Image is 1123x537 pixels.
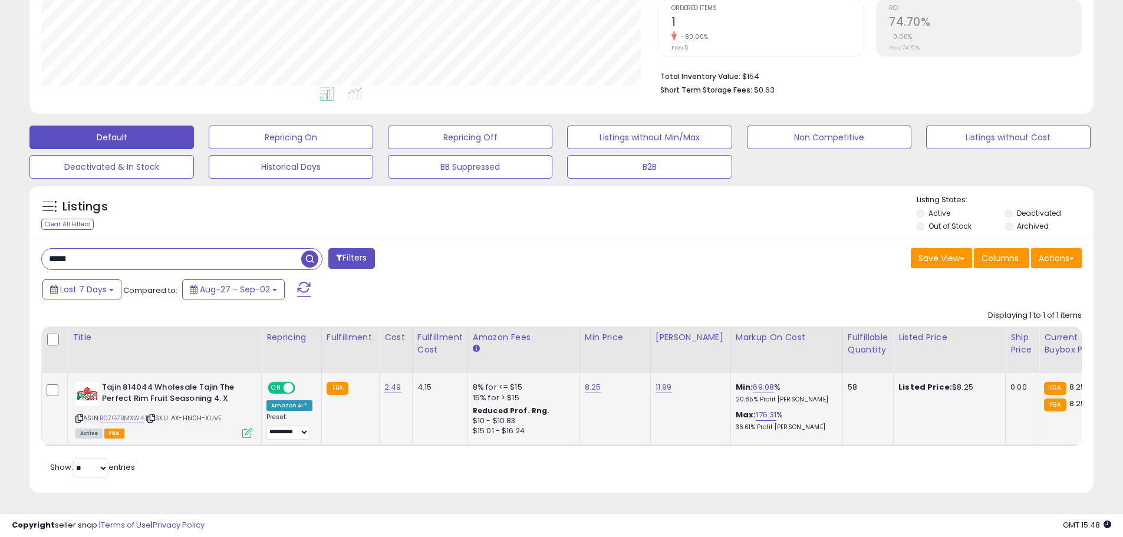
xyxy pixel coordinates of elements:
th: The percentage added to the cost of goods (COGS) that forms the calculator for Min & Max prices. [730,327,842,373]
a: 69.08 [753,381,774,393]
div: 4.15 [417,382,459,393]
div: 15% for > $15 [473,393,571,403]
h2: 1 [671,15,864,31]
div: Markup on Cost [736,331,838,344]
span: ON [269,383,284,393]
button: Listings without Cost [926,126,1091,149]
small: Prev: 5 [671,44,688,51]
h5: Listings [62,199,108,215]
p: 20.85% Profit [PERSON_NAME] [736,396,834,404]
strong: Copyright [12,519,55,531]
div: 58 [848,382,884,393]
div: Title [73,331,256,344]
div: 0.00 [1010,382,1030,393]
div: Amazon Fees [473,331,575,344]
label: Out of Stock [928,221,971,231]
button: Repricing Off [388,126,552,149]
button: Actions [1031,248,1082,268]
button: Last 7 Days [42,279,121,299]
b: Tajin 814044 Wholesale Tajin The Perfect Rim Fruit Seasoning 4. X [102,382,245,407]
button: Save View [911,248,972,268]
div: % [736,410,834,431]
button: Historical Days [209,155,373,179]
button: Default [29,126,194,149]
div: $8.25 [898,382,996,393]
b: Max: [736,409,756,420]
div: 8% for <= $15 [473,382,571,393]
span: Compared to: [123,285,177,296]
button: Filters [328,248,374,269]
small: -80.00% [677,32,709,41]
div: Current Buybox Price [1044,331,1105,356]
a: 11.99 [656,381,672,393]
p: Listing States: [917,195,1094,206]
span: 8.25 [1069,381,1086,393]
small: Prev: 74.70% [889,44,920,51]
div: [PERSON_NAME] [656,331,726,344]
a: 2.49 [384,381,401,393]
label: Active [928,208,950,218]
b: Reduced Prof. Rng. [473,406,550,416]
button: Repricing On [209,126,373,149]
span: Columns [982,252,1019,264]
div: Fulfillment Cost [417,331,463,356]
div: % [736,382,834,404]
a: 8.25 [585,381,601,393]
span: FBA [104,429,124,439]
button: Non Competitive [747,126,911,149]
a: B07G7BMXW4 [100,413,144,423]
small: 0.00% [889,32,913,41]
span: Show: entries [50,462,135,473]
small: FBA [327,382,348,395]
b: Min: [736,381,753,393]
label: Deactivated [1017,208,1061,218]
small: FBA [1044,382,1066,395]
li: $154 [660,68,1073,83]
p: 36.61% Profit [PERSON_NAME] [736,423,834,431]
span: ROI [889,5,1081,12]
div: Amazon AI * [266,400,312,411]
b: Short Term Storage Fees: [660,85,752,95]
div: $10 - $10.83 [473,416,571,426]
span: | SKU: AX-HN0H-XUVE [146,413,222,423]
div: seller snap | | [12,520,205,531]
div: ASIN: [75,382,252,437]
img: 41oPyOUsuNL._SL40_.jpg [75,382,99,406]
span: Last 7 Days [60,284,107,295]
div: Ship Price [1010,331,1034,356]
button: BB Suppressed [388,155,552,179]
small: Amazon Fees. [473,344,480,354]
a: Terms of Use [101,519,151,531]
div: Min Price [585,331,646,344]
span: All listings currently available for purchase on Amazon [75,429,103,439]
a: Privacy Policy [153,519,205,531]
span: 8.25 [1069,398,1086,409]
span: Aug-27 - Sep-02 [200,284,270,295]
div: Fulfillable Quantity [848,331,888,356]
span: OFF [294,383,312,393]
div: Cost [384,331,407,344]
a: 176.31 [756,409,776,421]
button: Columns [974,248,1029,268]
div: Preset: [266,413,312,440]
small: FBA [1044,398,1066,411]
div: $15.01 - $16.24 [473,426,571,436]
label: Archived [1017,221,1049,231]
div: Clear All Filters [41,219,94,230]
h2: 74.70% [889,15,1081,31]
button: B2B [567,155,732,179]
button: Aug-27 - Sep-02 [182,279,285,299]
span: Ordered Items [671,5,864,12]
span: $0.63 [754,84,775,95]
div: Fulfillment [327,331,374,344]
div: Displaying 1 to 1 of 1 items [988,310,1082,321]
button: Deactivated & In Stock [29,155,194,179]
button: Listings without Min/Max [567,126,732,149]
b: Listed Price: [898,381,952,393]
div: Listed Price [898,331,1000,344]
div: Repricing [266,331,317,344]
b: Total Inventory Value: [660,71,740,81]
span: 2025-09-10 15:48 GMT [1063,519,1111,531]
